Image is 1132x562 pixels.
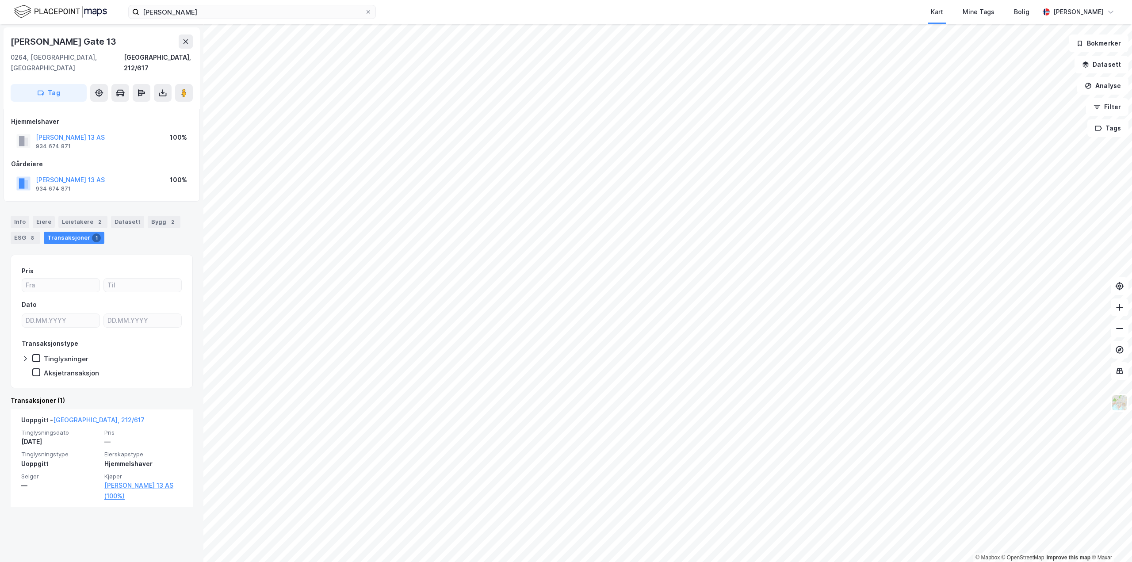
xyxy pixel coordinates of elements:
[92,233,101,242] div: 1
[111,216,144,228] div: Datasett
[11,159,192,169] div: Gårdeiere
[22,279,99,292] input: Fra
[33,216,55,228] div: Eiere
[170,132,187,143] div: 100%
[21,429,99,436] span: Tinglysningsdato
[36,185,71,192] div: 934 674 871
[139,5,365,19] input: Søk på adresse, matrikkel, gårdeiere, leietakere eller personer
[1087,119,1128,137] button: Tags
[104,429,182,436] span: Pris
[11,395,193,406] div: Transaksjoner (1)
[104,451,182,458] span: Eierskapstype
[170,175,187,185] div: 100%
[21,480,99,491] div: —
[1069,34,1128,52] button: Bokmerker
[1111,394,1128,411] img: Z
[104,279,181,292] input: Til
[53,416,145,424] a: [GEOGRAPHIC_DATA], 212/617
[11,232,40,244] div: ESG
[104,473,182,480] span: Kjøper
[21,415,145,429] div: Uoppgitt -
[975,554,1000,561] a: Mapbox
[95,218,104,226] div: 2
[11,34,118,49] div: [PERSON_NAME] Gate 13
[36,143,71,150] div: 934 674 871
[148,216,180,228] div: Bygg
[1086,98,1128,116] button: Filter
[1053,7,1104,17] div: [PERSON_NAME]
[14,4,107,19] img: logo.f888ab2527a4732fd821a326f86c7f29.svg
[22,314,99,327] input: DD.MM.YYYY
[168,218,177,226] div: 2
[1014,7,1029,17] div: Bolig
[104,480,182,501] a: [PERSON_NAME] 13 AS (100%)
[21,459,99,469] div: Uoppgitt
[104,436,182,447] div: —
[11,84,87,102] button: Tag
[11,116,192,127] div: Hjemmelshaver
[22,338,78,349] div: Transaksjonstype
[11,52,124,73] div: 0264, [GEOGRAPHIC_DATA], [GEOGRAPHIC_DATA]
[931,7,943,17] div: Kart
[58,216,107,228] div: Leietakere
[11,216,29,228] div: Info
[21,473,99,480] span: Selger
[1002,554,1044,561] a: OpenStreetMap
[124,52,193,73] div: [GEOGRAPHIC_DATA], 212/617
[22,299,37,310] div: Dato
[1077,77,1128,95] button: Analyse
[44,369,99,377] div: Aksjetransaksjon
[104,459,182,469] div: Hjemmelshaver
[22,266,34,276] div: Pris
[44,232,104,244] div: Transaksjoner
[963,7,994,17] div: Mine Tags
[104,314,181,327] input: DD.MM.YYYY
[44,355,88,363] div: Tinglysninger
[1088,520,1132,562] iframe: Chat Widget
[1075,56,1128,73] button: Datasett
[21,451,99,458] span: Tinglysningstype
[28,233,37,242] div: 8
[1047,554,1090,561] a: Improve this map
[21,436,99,447] div: [DATE]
